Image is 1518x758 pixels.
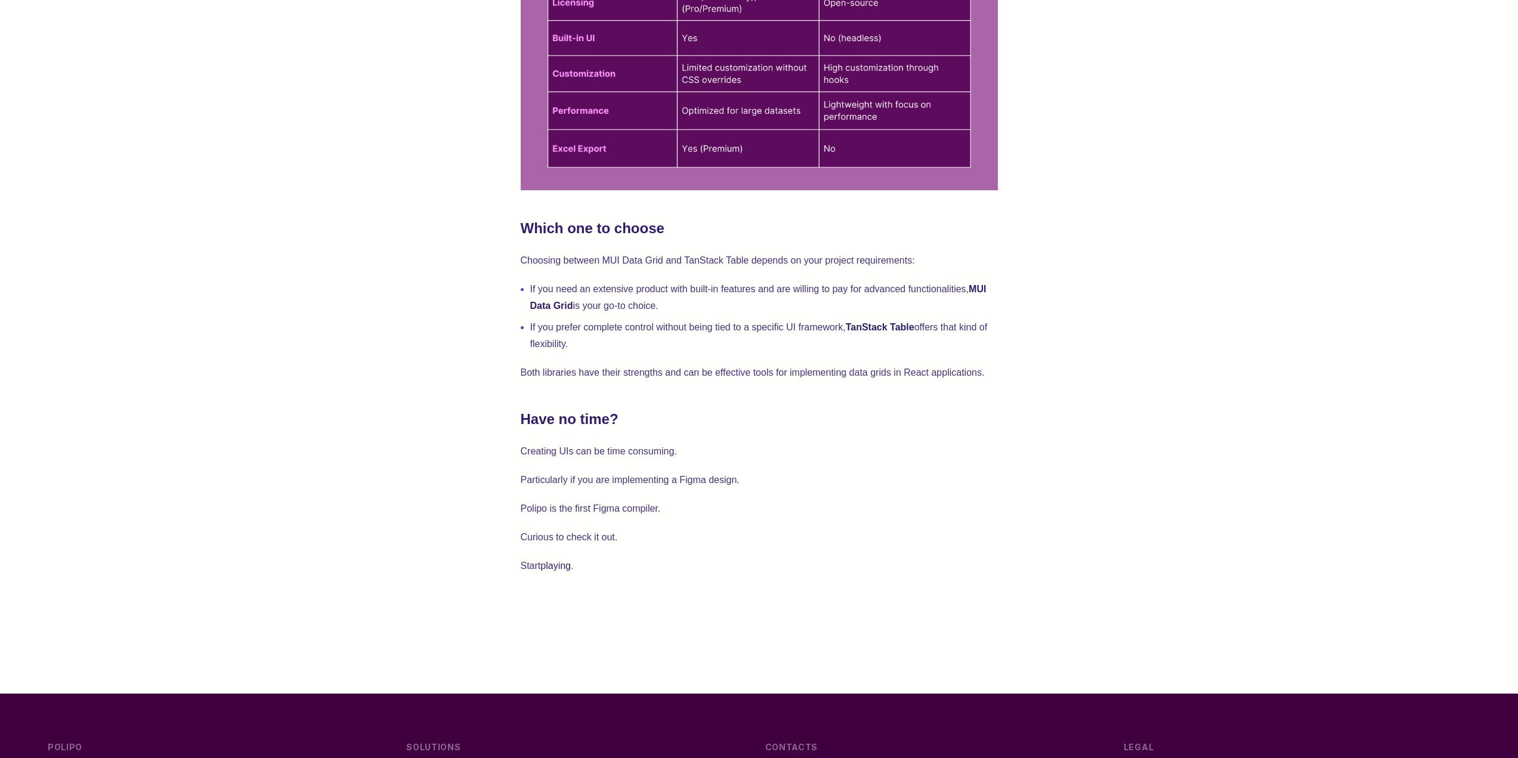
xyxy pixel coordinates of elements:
p: Start . [521,558,998,574]
p: Particularly if you are implementing a Figma design. [521,472,998,488]
a: playing [540,561,571,571]
span: Solutions [406,742,460,752]
li: If you prefer complete control without being tied to a specific UI framework, offers that kind of... [530,319,998,352]
p: Curious to check it out. [521,529,998,546]
p: Polipo is the first Figma compiler. [521,500,998,517]
span: Contacts [765,742,818,752]
li: If you need an extensive product with built-in features and are willing to pay for advanced funct... [530,281,998,314]
p: Choosing between MUI Data Grid and TanStack Table depends on your project requirements: [521,252,998,269]
strong: TanStack Table [846,322,914,332]
p: Both libraries have their strengths and can be effective tools for implementing data grids in Rea... [521,364,998,381]
span: Polipo [48,742,82,752]
span: Legal [1124,742,1154,752]
h2: Which one to choose [521,219,998,238]
h2: Have no time? [521,410,998,429]
p: Creating UIs can be time consuming. [521,443,998,460]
